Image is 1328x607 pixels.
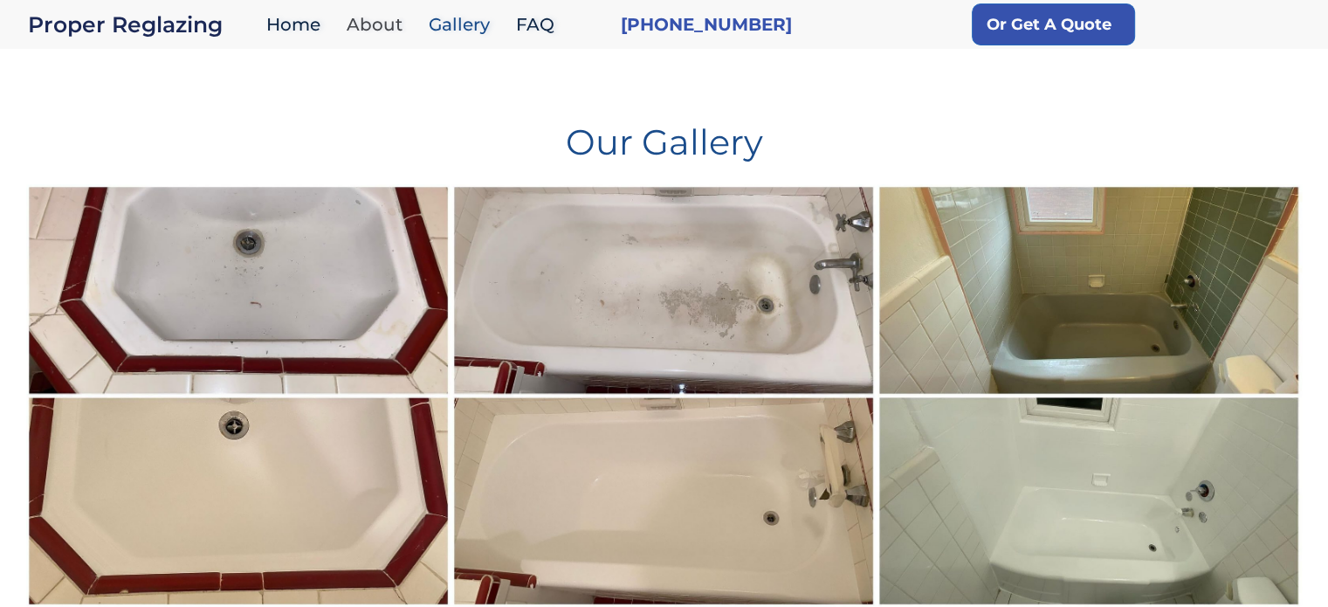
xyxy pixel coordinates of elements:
[26,111,1302,160] h1: Our Gallery
[28,12,258,37] div: Proper Reglazing
[258,6,338,44] a: Home
[972,3,1135,45] a: Or Get A Quote
[338,6,420,44] a: About
[507,6,572,44] a: FAQ
[420,6,507,44] a: Gallery
[28,12,258,37] a: home
[621,12,792,37] a: [PHONE_NUMBER]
